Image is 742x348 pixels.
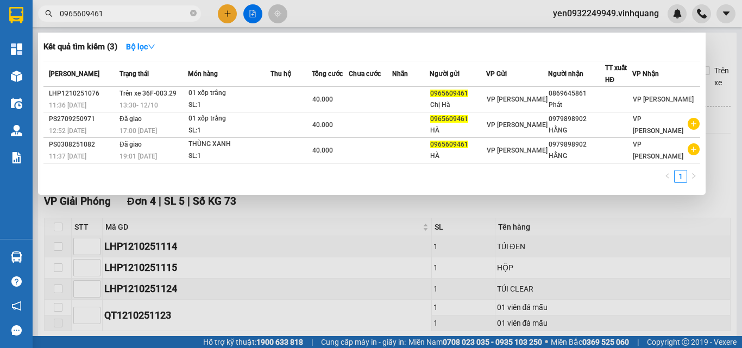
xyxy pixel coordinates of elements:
span: Người gửi [430,70,460,78]
span: Thu hộ [271,70,291,78]
span: close-circle [190,10,197,16]
img: warehouse-icon [11,251,22,263]
button: right [687,170,700,183]
span: TT xuất HĐ [605,64,627,84]
span: 0965609461 [430,141,468,148]
button: left [661,170,674,183]
li: 1 [674,170,687,183]
span: VP [PERSON_NAME] [633,141,683,160]
span: right [690,173,697,179]
span: 0965609461 [430,90,468,97]
strong: Bộ lọc [126,42,155,51]
span: plus-circle [688,118,700,130]
li: Previous Page [661,170,674,183]
img: warehouse-icon [11,125,22,136]
div: 0979898902 [549,139,604,150]
div: SL: 1 [188,99,270,111]
div: PS0308251082 [49,139,116,150]
div: HÀ [430,125,486,136]
span: Đã giao [120,141,142,148]
span: 13:30 - 12/10 [120,102,158,109]
span: 0965609461 [430,115,468,123]
img: dashboard-icon [11,43,22,55]
span: left [664,173,671,179]
span: close-circle [190,9,197,19]
span: message [11,325,22,336]
span: down [148,43,155,50]
div: 0979898902 [549,113,604,125]
span: Trạng thái [120,70,149,78]
div: HÀ [430,150,486,162]
span: Món hàng [188,70,218,78]
div: 0869645861 [549,88,604,99]
div: PS2709250971 [49,113,116,125]
li: Next Page [687,170,700,183]
span: VP Nhận [632,70,659,78]
h3: Kết quả tìm kiếm ( 3 ) [43,41,117,53]
span: 19:01 [DATE] [120,153,157,160]
span: VP [PERSON_NAME] [487,121,548,129]
div: Phát [549,99,604,111]
img: warehouse-icon [11,71,22,82]
span: VP [PERSON_NAME] [633,96,694,103]
img: warehouse-icon [11,98,22,109]
span: VP Gửi [486,70,507,78]
span: 40.000 [312,96,333,103]
span: plus-circle [688,143,700,155]
span: search [45,10,53,17]
div: THÙNG XANH [188,138,270,150]
span: 11:36 [DATE] [49,102,86,109]
span: Người nhận [548,70,583,78]
div: SL: 1 [188,150,270,162]
div: 01 xốp trắng [188,87,270,99]
span: question-circle [11,276,22,287]
input: Tìm tên, số ĐT hoặc mã đơn [60,8,188,20]
div: 01 xốp trắng [188,113,270,125]
span: notification [11,301,22,311]
span: 12:52 [DATE] [49,127,86,135]
span: Nhãn [392,70,408,78]
span: Chưa cước [349,70,381,78]
span: 11:37 [DATE] [49,153,86,160]
span: [PERSON_NAME] [49,70,99,78]
span: 17:00 [DATE] [120,127,157,135]
img: logo-vxr [9,7,23,23]
span: Trên xe 36F-003.29 [120,90,177,97]
span: 40.000 [312,121,333,129]
div: LHP1210251076 [49,88,116,99]
div: SL: 1 [188,125,270,137]
div: HẰNG [549,125,604,136]
button: Bộ lọcdown [117,38,164,55]
span: VP [PERSON_NAME] [633,115,683,135]
span: Tổng cước [312,70,343,78]
a: 1 [675,170,687,182]
span: VP [PERSON_NAME] [487,96,548,103]
img: solution-icon [11,152,22,163]
span: Đã giao [120,115,142,123]
div: HẰNG [549,150,604,162]
span: 40.000 [312,147,333,154]
span: VP [PERSON_NAME] [487,147,548,154]
div: Chị Hà [430,99,486,111]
